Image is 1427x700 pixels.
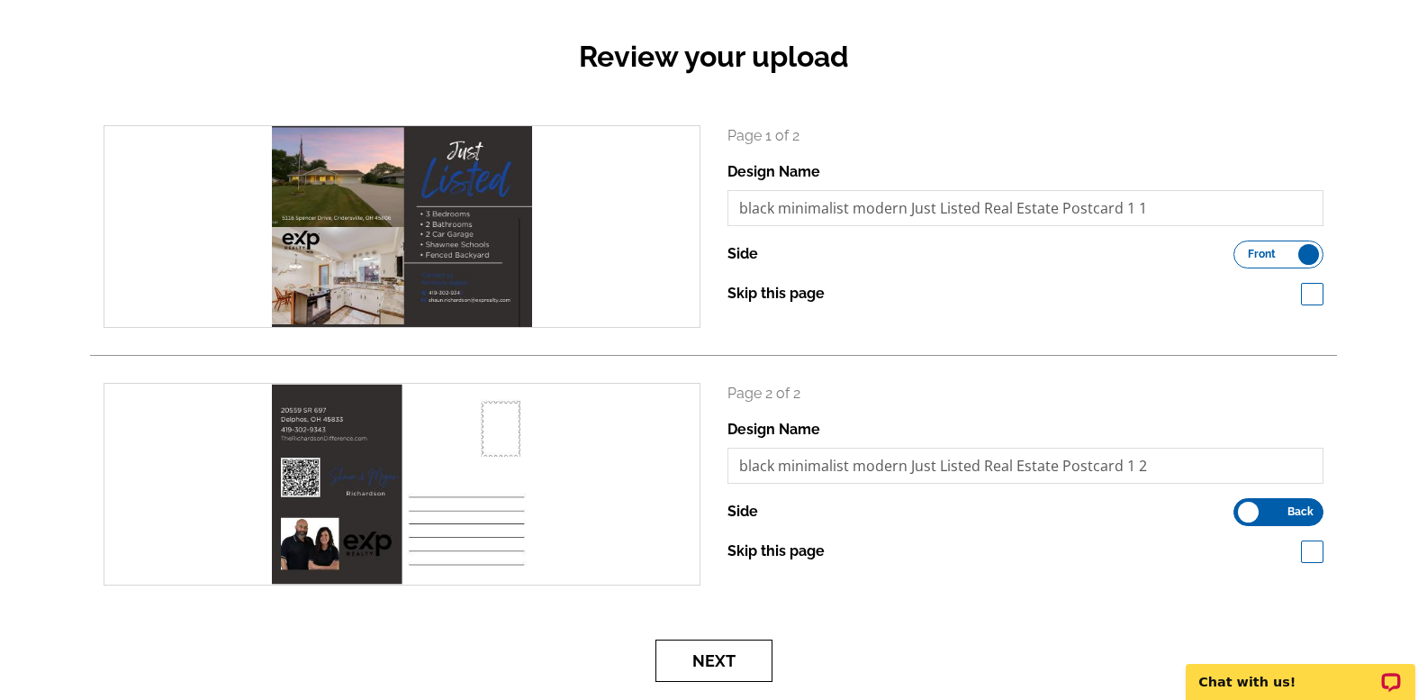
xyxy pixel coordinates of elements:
input: File Name [727,190,1324,226]
iframe: LiveChat chat widget [1174,643,1427,700]
p: Page 1 of 2 [727,125,1324,147]
span: Back [1287,507,1314,516]
label: Side [727,501,758,523]
button: Next [655,640,772,682]
label: Skip this page [727,283,825,305]
h2: Review your upload [90,40,1337,74]
label: Skip this page [727,541,825,562]
p: Page 2 of 2 [727,383,1324,405]
label: Design Name [727,419,820,441]
label: Design Name [727,161,820,183]
input: File Name [727,448,1324,484]
span: Front [1248,250,1276,259]
label: Side [727,243,758,265]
